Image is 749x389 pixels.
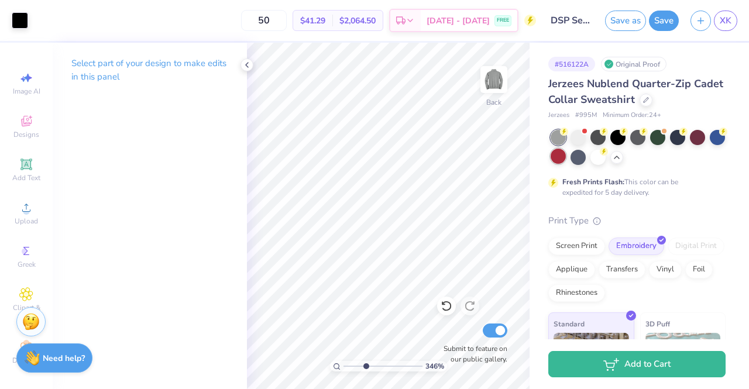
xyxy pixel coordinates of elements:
[714,11,737,31] a: XK
[241,10,287,31] input: – –
[601,57,666,71] div: Original Proof
[13,130,39,139] span: Designs
[15,216,38,226] span: Upload
[649,261,682,278] div: Vinyl
[548,214,726,228] div: Print Type
[425,361,444,371] span: 346 %
[554,318,585,330] span: Standard
[548,77,723,106] span: Jerzees Nublend Quarter-Zip Cadet Collar Sweatshirt
[649,11,679,31] button: Save
[609,237,664,255] div: Embroidery
[12,356,40,365] span: Decorate
[13,87,40,96] span: Image AI
[542,9,599,32] input: Untitled Design
[575,111,597,121] span: # 995M
[339,15,376,27] span: $2,064.50
[18,260,36,269] span: Greek
[645,318,670,330] span: 3D Puff
[43,353,85,364] strong: Need help?
[486,97,501,108] div: Back
[685,261,713,278] div: Foil
[437,343,507,364] label: Submit to feature on our public gallery.
[562,177,624,187] strong: Fresh Prints Flash:
[548,111,569,121] span: Jerzees
[668,237,724,255] div: Digital Print
[497,16,509,25] span: FREE
[482,68,506,91] img: Back
[599,261,645,278] div: Transfers
[300,15,325,27] span: $41.29
[603,111,661,121] span: Minimum Order: 24 +
[605,11,646,31] button: Save as
[12,173,40,183] span: Add Text
[548,261,595,278] div: Applique
[548,57,595,71] div: # 516122A
[548,351,726,377] button: Add to Cart
[427,15,490,27] span: [DATE] - [DATE]
[720,14,731,27] span: XK
[6,303,47,322] span: Clipart & logos
[562,177,706,198] div: This color can be expedited for 5 day delivery.
[548,284,605,302] div: Rhinestones
[71,57,228,84] p: Select part of your design to make edits in this panel
[548,237,605,255] div: Screen Print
